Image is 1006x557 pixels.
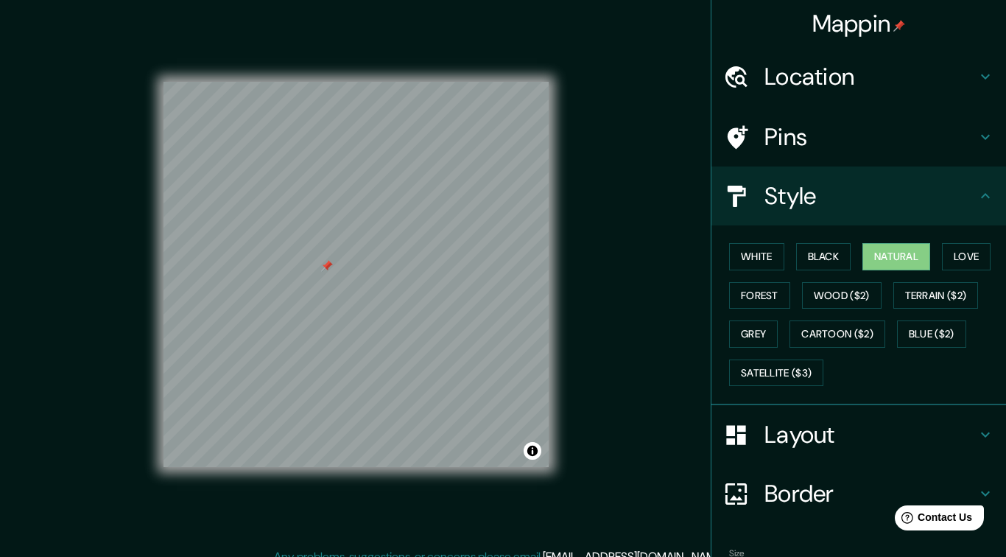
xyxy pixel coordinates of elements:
[764,62,977,91] h4: Location
[942,243,991,270] button: Love
[729,243,784,270] button: White
[711,464,1006,523] div: Border
[729,282,790,309] button: Forest
[729,360,823,387] button: Satellite ($3)
[875,500,990,541] iframe: Help widget launcher
[711,167,1006,225] div: Style
[893,20,905,32] img: pin-icon.png
[764,420,977,449] h4: Layout
[163,82,549,467] canvas: Map
[897,320,966,348] button: Blue ($2)
[796,243,851,270] button: Black
[893,282,979,309] button: Terrain ($2)
[812,9,906,38] h4: Mappin
[711,405,1006,464] div: Layout
[789,320,885,348] button: Cartoon ($2)
[764,122,977,152] h4: Pins
[711,47,1006,106] div: Location
[802,282,882,309] button: Wood ($2)
[764,479,977,508] h4: Border
[862,243,930,270] button: Natural
[729,320,778,348] button: Grey
[711,108,1006,167] div: Pins
[524,442,541,460] button: Toggle attribution
[764,181,977,211] h4: Style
